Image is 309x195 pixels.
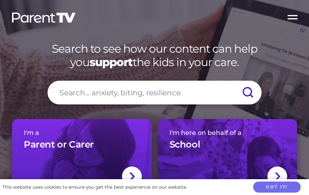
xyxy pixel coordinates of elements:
[90,55,133,69] strong: support
[253,182,301,193] button: Got it!
[24,129,140,136] span: I'm a
[11,12,76,23] img: parenttv-logo-white.4c85aaf.svg
[12,42,297,69] h1: Search to see how our content can help you the kids in your care.
[129,171,135,182] img: svg+xml;base64,PHN2ZyBlbmFibGUtYmFja2dyb3VuZD0ibmV3IDAgMCAxNC44IDI1LjciIHZpZXdCb3g9IjAgMCAxNC44ID...
[2,183,187,191] div: This website uses cookies to ensure you get the best experience on our website.
[234,81,261,104] input: Submit
[275,171,280,182] img: svg+xml;base64,PHN2ZyBlbmFibGUtYmFja2dyb3VuZD0ibmV3IDAgMCAxNC44IDI1LjciIHZpZXdCb3g9IjAgMCAxNC44ID...
[170,129,286,136] span: I'm here on behalf of a
[48,81,261,104] input: Search... anxiety, biting, resilience
[170,139,200,151] h3: School
[24,139,94,151] h3: Parent or Carer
